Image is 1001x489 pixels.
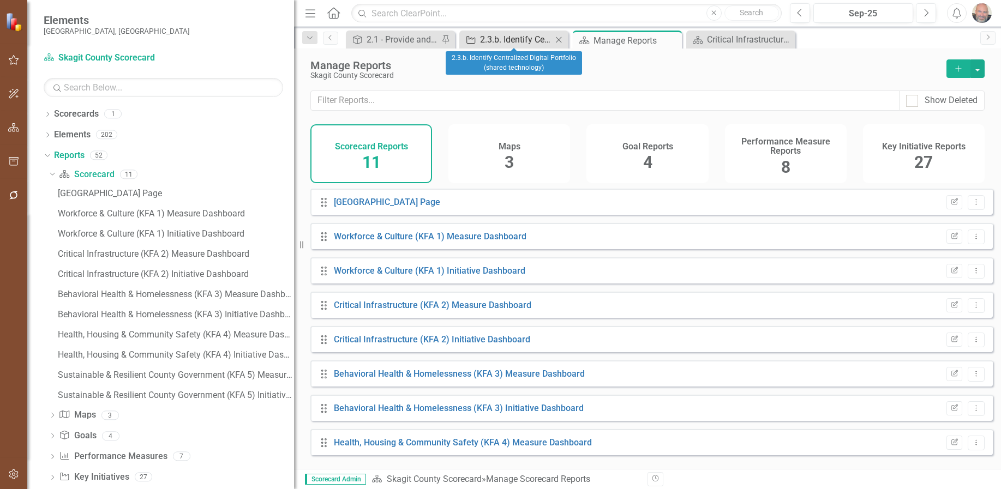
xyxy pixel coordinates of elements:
[594,34,679,47] div: Manage Reports
[334,300,531,310] a: Critical Infrastructure (KFA 2) Measure Dashboard
[334,369,585,379] a: Behavioral Health & Homelessness (KFA 3) Measure Dashboard
[59,471,129,484] a: Key Initiatives
[58,249,294,259] div: Critical Infrastructure (KFA 2) Measure Dashboard
[351,4,781,23] input: Search ClearPoint...
[334,403,584,413] a: Behavioral Health & Homelessness (KFA 3) Initiative Dashboard
[55,184,294,202] a: [GEOGRAPHIC_DATA] Page
[135,473,152,482] div: 27
[387,474,482,484] a: Skagit County Scorecard
[44,27,190,35] small: [GEOGRAPHIC_DATA], [GEOGRAPHIC_DATA]
[44,78,283,97] input: Search Below...
[349,33,439,46] a: 2.1 - Provide and protect County infrastructure for to support resiliency, sustainability, and we...
[925,94,978,107] div: Show Deleted
[310,59,936,71] div: Manage Reports
[59,168,114,181] a: Scorecard
[58,229,294,239] div: Workforce & Culture (KFA 1) Initiative Dashboard
[58,330,294,340] div: Health, Housing & Community Safety (KFA 4) Measure Dashboard
[972,3,992,23] img: Ken Hansen
[58,370,294,380] div: Sustainable & Resilient County Government (KFA 5) Measure Dashboard
[55,285,294,303] a: Behavioral Health & Homelessness (KFA 3) Measure Dashboard
[58,189,294,198] div: [GEOGRAPHIC_DATA] Page
[334,265,525,276] a: Workforce & Culture (KFA 1) Initiative Dashboard
[120,170,137,179] div: 11
[55,204,294,222] a: Workforce & Culture (KFA 1) Measure Dashboard
[54,129,91,141] a: Elements
[689,33,793,46] a: Critical Infrastructure (KFA 2) Measure Dashboard
[462,33,552,46] a: 2.3.b. Identify Centralized Digital Portfolio (shared technology)
[55,245,294,262] a: Critical Infrastructure (KFA 2) Measure Dashboard
[58,289,294,299] div: Behavioral Health & Homelessness (KFA 3) Measure Dashboard
[102,431,119,440] div: 4
[622,142,673,152] h4: Goal Reports
[58,390,294,400] div: Sustainable & Resilient County Government (KFA 5) Initiative Dashboard
[44,52,180,64] a: Skagit County Scorecard
[55,386,294,403] a: Sustainable & Resilient County Government (KFA 5) Initiative Dashboard
[58,310,294,319] div: Behavioral Health & Homelessness (KFA 3) Initiative Dashboard
[505,153,514,172] span: 3
[55,225,294,242] a: Workforce & Culture (KFA 1) Initiative Dashboard
[5,12,25,31] img: ClearPoint Strategy
[55,346,294,363] a: Health, Housing & Community Safety (KFA 4) Initiative Dashboard
[499,142,520,152] h4: Maps
[55,366,294,383] a: Sustainable & Resilient County Government (KFA 5) Measure Dashboard
[310,71,936,80] div: Skagit County Scorecard
[362,153,381,172] span: 11
[90,150,107,160] div: 52
[446,51,582,75] div: 2.3.b. Identify Centralized Digital Portfolio (shared technology)
[914,153,933,172] span: 27
[104,110,122,119] div: 1
[59,450,167,463] a: Performance Measures
[58,269,294,279] div: Critical Infrastructure (KFA 2) Initiative Dashboard
[334,437,592,448] a: Health, Housing & Community Safety (KFA 4) Measure Dashboard
[813,3,914,23] button: Sep-25
[101,410,119,420] div: 3
[334,334,530,345] a: Critical Infrastructure (KFA 2) Initiative Dashboard
[59,430,96,442] a: Goals
[334,231,526,242] a: Workforce & Culture (KFA 1) Measure Dashboard
[643,153,652,172] span: 4
[55,305,294,323] a: Behavioral Health & Homelessness (KFA 3) Initiative Dashboard
[54,108,99,120] a: Scorecards
[54,149,85,162] a: Reports
[367,33,439,46] div: 2.1 - Provide and protect County infrastructure for to support resiliency, sustainability, and we...
[96,130,117,140] div: 202
[781,158,790,177] span: 8
[58,209,294,219] div: Workforce & Culture (KFA 1) Measure Dashboard
[55,265,294,282] a: Critical Infrastructure (KFA 2) Initiative Dashboard
[310,90,900,111] input: Filter Reports...
[707,33,793,46] div: Critical Infrastructure (KFA 2) Measure Dashboard
[882,142,966,152] h4: Key Initiative Reports
[58,350,294,360] div: Health, Housing & Community Safety (KFA 4) Initiative Dashboard
[305,474,366,485] span: Scorecard Admin
[55,325,294,343] a: Health, Housing & Community Safety (KFA 4) Measure Dashboard
[371,473,639,486] div: » Manage Scorecard Reports
[817,7,910,20] div: Sep-25
[173,452,190,461] div: 7
[334,197,440,207] a: [GEOGRAPHIC_DATA] Page
[335,142,408,152] h4: Scorecard Reports
[724,5,779,21] button: Search
[480,33,552,46] div: 2.3.b. Identify Centralized Digital Portfolio (shared technology)
[732,137,840,156] h4: Performance Measure Reports
[740,8,763,17] span: Search
[44,14,190,27] span: Elements
[59,409,95,421] a: Maps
